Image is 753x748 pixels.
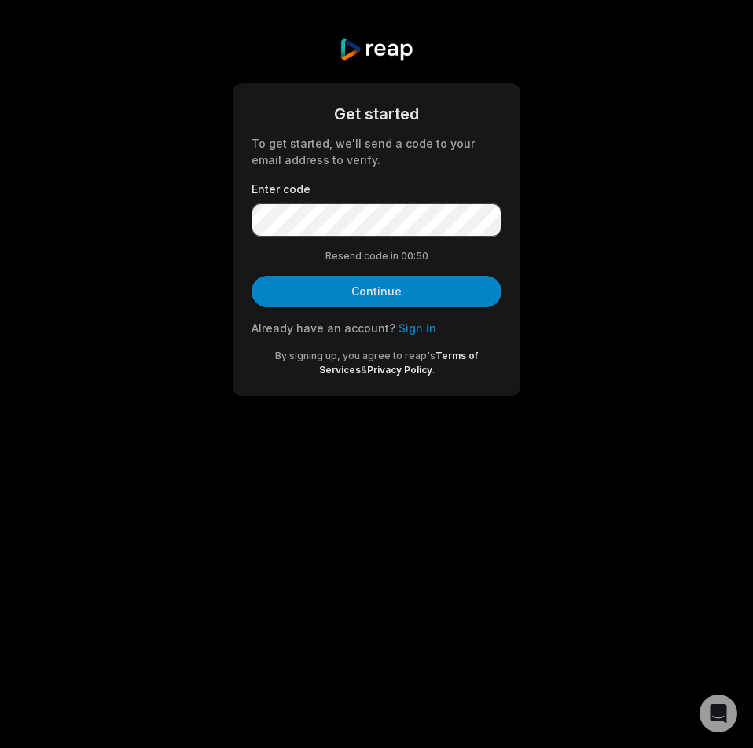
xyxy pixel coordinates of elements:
span: . [432,364,435,376]
span: Already have an account? [252,321,395,335]
a: Sign in [399,321,436,335]
span: & [361,364,367,376]
div: Resend code in 00: [252,249,501,263]
a: Terms of Services [319,350,479,376]
span: 50 [416,249,428,263]
a: Privacy Policy [367,364,432,376]
span: By signing up, you agree to reap's [275,350,435,361]
div: Get started [252,102,501,126]
div: To get started, we'll send a code to your email address to verify. [252,135,501,168]
label: Enter code [252,181,501,197]
button: Continue [252,276,501,307]
img: reap [339,38,413,61]
div: Open Intercom Messenger [700,695,737,732]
